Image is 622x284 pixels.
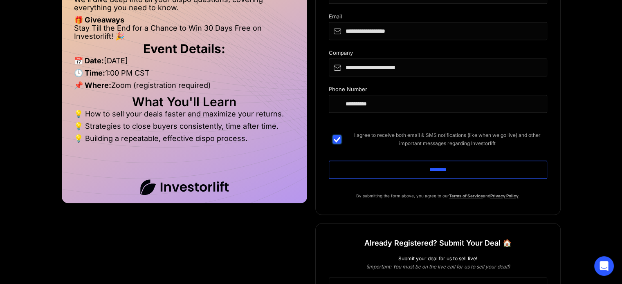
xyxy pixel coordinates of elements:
[74,81,111,89] strong: 📌 Where:
[74,98,295,106] h2: What You'll Learn
[329,192,547,200] p: By submitting the form above, you agree to our and .
[74,56,104,65] strong: 📅 Date:
[74,69,295,81] li: 1:00 PM CST
[74,81,295,94] li: Zoom (registration required)
[329,13,547,22] div: Email
[594,256,614,276] div: Open Intercom Messenger
[74,122,295,134] li: 💡 Strategies to close buyers consistently, time after time.
[74,69,105,77] strong: 🕒 Time:
[348,131,547,148] span: I agree to receive both email & SMS notifications (like when we go live) and other important mess...
[143,41,225,56] strong: Event Details:
[364,236,512,250] h1: Already Registered? Submit Your Deal 🏠
[74,24,295,40] li: Stay Till the End for a Chance to Win 30 Days Free on Investorlift! 🎉
[490,193,519,198] a: Privacy Policy
[329,255,547,263] div: Submit your deal for us to sell live!
[449,193,483,198] a: Terms of Service
[74,134,295,143] li: 💡 Building a repeatable, effective dispo process.
[74,16,124,24] strong: 🎁 Giveaways
[329,86,547,95] div: Phone Number
[329,50,547,58] div: Company
[74,110,295,122] li: 💡 How to sell your deals faster and maximize your returns.
[366,264,510,270] em: (Important: You must be on the live call for us to sell your deal!)
[74,57,295,69] li: [DATE]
